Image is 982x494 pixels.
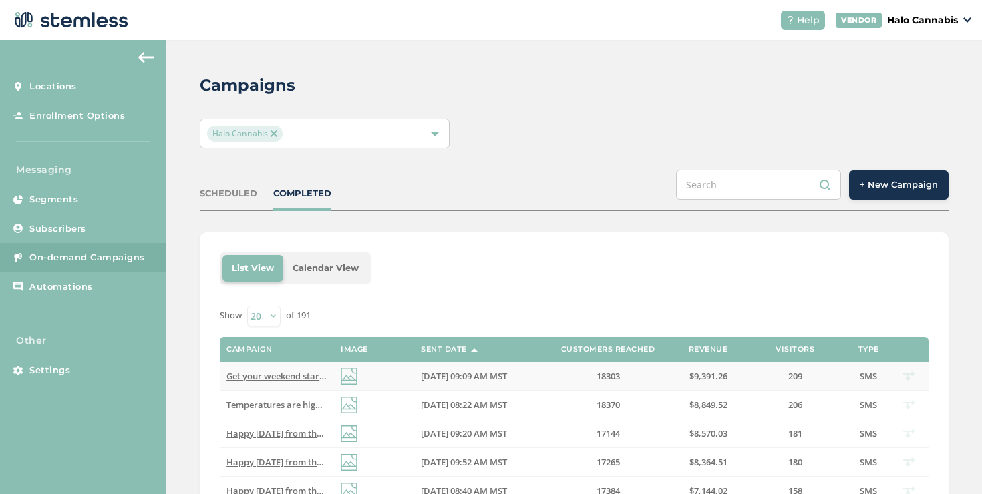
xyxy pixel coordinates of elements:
span: Help [797,13,820,27]
label: of 191 [286,309,311,322]
label: Temperatures are high, but prices are low! Come say hi at the Halo! Reply END to cancel [226,399,327,411]
label: SMS [855,370,882,382]
li: Calendar View [283,255,368,282]
label: Show [220,309,242,322]
span: SMS [860,370,877,382]
img: logo-dark-0685b13c.svg [11,7,128,33]
span: [DATE] 09:20 AM MST [421,427,507,439]
label: Happy Friday from the Halo! Come check our deals for the weekend!🌱😎 Reply END to cancel [226,457,327,468]
span: [DATE] 09:52 AM MST [421,456,507,468]
span: Get your weekend started right with the Halo, deals across the store! Reply END to cancel [226,370,593,382]
span: Locations [29,80,77,93]
span: 181 [788,427,802,439]
button: + New Campaign [849,170,949,200]
span: $9,391.26 [689,370,727,382]
label: 206 [748,399,842,411]
span: On-demand Campaigns [29,251,145,264]
label: 209 [748,370,842,382]
span: Happy [DATE] from the Halo! Come check our deals for the weekend!🌱😎 Reply END to cancel [226,427,613,439]
label: Happy Friday from the Halo! Come check our deals for the weekend!🌱😎 Reply END to cancel [226,428,327,439]
span: SMS [860,427,877,439]
label: 08/15/2025 09:09 AM MST [421,370,534,382]
label: 18303 [548,370,668,382]
label: Revenue [689,345,728,354]
label: 181 [748,428,842,439]
span: $8,570.03 [689,427,727,439]
label: 08/01/2025 09:20 AM MST [421,428,534,439]
span: 17144 [597,427,620,439]
span: 209 [788,370,802,382]
label: Visitors [776,345,814,354]
div: VENDOR [836,13,882,28]
span: Halo Cannabis [207,126,283,142]
span: SMS [860,456,877,468]
label: 17265 [548,457,668,468]
img: icon-img-d887fa0c.svg [341,397,357,413]
img: icon-close-accent-8a337256.svg [271,130,277,137]
label: Type [858,345,879,354]
label: SMS [855,399,882,411]
li: List View [222,255,283,282]
img: icon-help-white-03924b79.svg [786,16,794,24]
img: icon-arrow-back-accent-c549486e.svg [138,52,154,63]
span: SMS [860,399,877,411]
label: $8,849.52 [681,399,735,411]
span: Segments [29,193,78,206]
label: 08/08/2025 08:22 AM MST [421,399,534,411]
span: Temperatures are high, but prices are low! Come say hi at the Halo! Reply END to cancel [226,399,588,411]
span: Automations [29,280,93,294]
span: [DATE] 09:09 AM MST [421,370,507,382]
img: icon_down-arrow-small-66adaf34.svg [963,17,971,23]
label: $8,364.51 [681,457,735,468]
span: 180 [788,456,802,468]
label: Sent Date [421,345,467,354]
label: 07/25/2025 09:52 AM MST [421,457,534,468]
label: Customers Reached [561,345,655,354]
iframe: Chat Widget [915,430,982,494]
span: [DATE] 08:22 AM MST [421,399,507,411]
label: $8,570.03 [681,428,735,439]
span: 206 [788,399,802,411]
img: icon-sort-1e1d7615.svg [471,348,478,352]
h2: Campaigns [200,73,295,97]
span: 17265 [597,456,620,468]
span: Happy [DATE] from the Halo! Come check our deals for the weekend!🌱😎 Reply END to cancel [226,456,613,468]
label: SMS [855,428,882,439]
span: + New Campaign [860,178,938,192]
span: 18370 [597,399,620,411]
div: SCHEDULED [200,187,257,200]
label: Campaign [226,345,272,354]
span: Settings [29,364,70,377]
span: $8,849.52 [689,399,727,411]
label: 180 [748,457,842,468]
input: Search [676,170,841,200]
span: Enrollment Options [29,109,125,123]
span: 18303 [597,370,620,382]
label: SMS [855,457,882,468]
label: 17144 [548,428,668,439]
label: $9,391.26 [681,370,735,382]
span: Subscribers [29,222,86,236]
span: $8,364.51 [689,456,727,468]
img: icon-img-d887fa0c.svg [341,368,357,385]
img: icon-img-d887fa0c.svg [341,454,357,471]
p: Halo Cannabis [887,13,958,27]
img: icon-img-d887fa0c.svg [341,425,357,442]
label: Get your weekend started right with the Halo, deals across the store! Reply END to cancel [226,370,327,382]
label: 18370 [548,399,668,411]
label: Image [341,345,368,354]
div: COMPLETED [273,187,331,200]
